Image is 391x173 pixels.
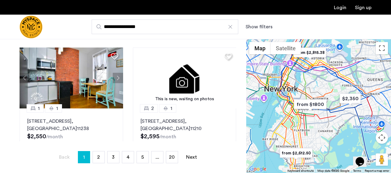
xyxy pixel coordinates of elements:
span: 5 [141,155,144,160]
span: $2,550 [27,133,46,139]
span: Back [59,155,70,160]
span: 1 [38,105,40,112]
button: Next apartment [113,73,123,83]
span: $2,595 [141,133,159,139]
p: [STREET_ADDRESS] 11210 [141,118,229,132]
nav: Pagination [20,151,236,163]
a: Cazamio Logo [20,16,42,38]
a: Terms (opens in new tab) [353,169,361,173]
button: Toggle fullscreen view [376,42,388,54]
button: Show street map [249,42,271,54]
span: 20 [169,155,175,160]
div: from $2,815.38 [291,46,329,59]
img: logo [20,16,42,38]
sub: /month [46,134,63,139]
span: ... [155,155,159,160]
span: 2 [151,105,154,112]
span: 4 [126,155,130,160]
a: Registration [355,5,371,10]
span: 1 [56,105,58,112]
a: 11[STREET_ADDRESS], [GEOGRAPHIC_DATA]11238No Fee [20,108,123,156]
a: Open this area in Google Maps (opens a new window) [248,165,268,173]
sub: /month [159,134,176,139]
button: Show satellite imagery [271,42,301,54]
a: Next [185,151,198,163]
span: Map data ©2025 Google [317,169,349,172]
button: Show or hide filters [246,23,272,30]
p: [STREET_ADDRESS] 11238 [27,118,115,132]
a: Report a map error [365,169,389,173]
button: Keyboard shortcuts [287,169,314,173]
button: Drag Pegman onto the map to open Street View [376,154,388,166]
button: Map camera controls [376,132,388,144]
img: 2.gif [133,48,236,108]
input: Apartment Search [92,19,238,34]
iframe: chat widget [353,149,373,167]
div: $2,350 [337,92,363,105]
span: 1 [170,105,172,112]
a: 21[STREET_ADDRESS], [GEOGRAPHIC_DATA]11210No Fee [133,108,236,156]
div: This is new, waiting on photos [136,96,233,102]
span: 2 [97,155,100,160]
a: Login [334,5,346,10]
span: 3 [112,155,115,160]
img: Google [248,165,268,173]
div: from $2,612.50 [277,146,315,160]
img: 22_638436060132592220.png [20,48,123,108]
div: from $1800 [291,97,329,111]
a: This is new, waiting on photos [133,48,236,108]
span: 1 [83,152,85,162]
button: Previous apartment [20,73,30,83]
